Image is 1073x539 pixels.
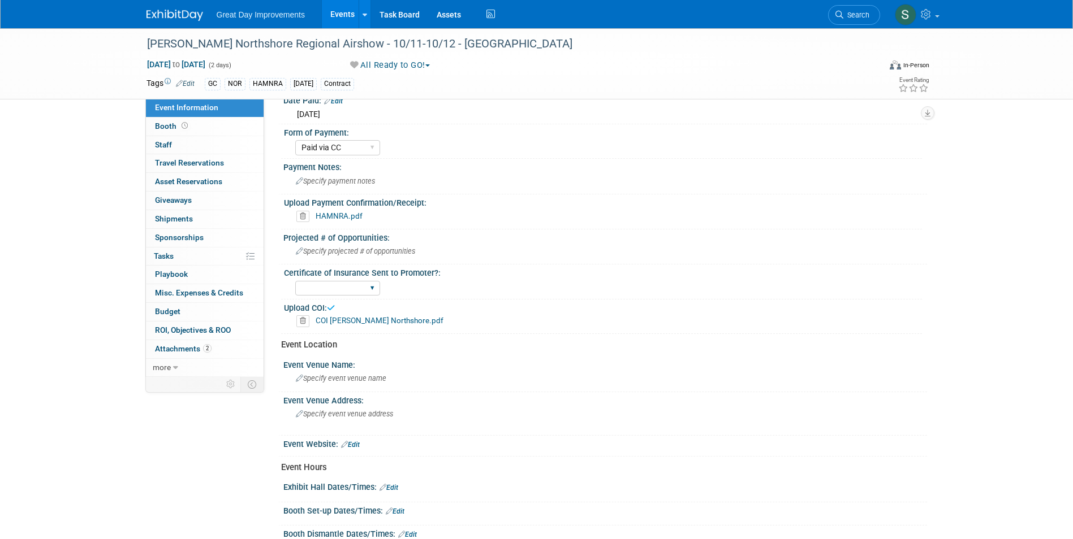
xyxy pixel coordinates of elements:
[346,59,434,71] button: All Ready to GO!
[316,316,443,325] a: COI [PERSON_NAME] Northshore.pdf
[843,11,869,19] span: Search
[283,159,927,173] div: Payment Notes:
[297,110,320,119] span: [DATE]
[208,62,231,69] span: (2 days)
[284,124,922,138] div: Form of Payment:
[155,140,172,149] span: Staff
[146,210,264,228] a: Shipments
[155,177,222,186] span: Asset Reservations
[283,357,927,371] div: Event Venue Name:
[154,251,174,260] span: Tasks
[146,173,264,191] a: Asset Reservations
[146,321,264,340] a: ROI, Objectives & ROO
[890,60,901,69] img: Format-Inperson.png
[146,284,264,302] a: Misc. Expenses & Credits
[283,502,927,517] div: Booth Set-up Dates/Times:
[828,5,880,25] a: Search
[341,441,360,449] a: Edit
[380,484,398,492] a: Edit
[155,344,212,353] span: Attachments
[146,10,203,21] img: ExhibitDay
[143,34,863,54] div: [PERSON_NAME] Northshore Regional Airshow - 10/11-10/12 - [GEOGRAPHIC_DATA]
[398,531,417,538] a: Edit
[155,307,180,316] span: Budget
[155,121,190,131] span: Booth
[296,177,375,185] span: Specify payment notes
[146,247,264,266] a: Tasks
[898,77,929,83] div: Event Rating
[290,78,317,90] div: [DATE]
[217,10,305,19] span: Great Day Improvements
[225,78,245,90] div: NOR
[146,303,264,321] a: Budget
[240,377,264,392] td: Toggle Event Tabs
[324,97,343,105] a: Edit
[155,269,188,279] span: Playbook
[146,99,264,117] a: Event Information
[296,317,314,325] a: Delete attachment?
[203,344,212,353] span: 2
[146,359,264,377] a: more
[283,436,927,450] div: Event Website:
[283,392,927,406] div: Event Venue Address:
[155,195,192,205] span: Giveaways
[903,61,929,69] div: In-Person
[296,374,386,382] span: Specify event venue name
[146,266,264,284] a: Playbook
[179,121,190,130] span: Booth not reserved yet
[895,4,916,25] img: Sha'Nautica Sales
[155,233,204,242] span: Sponsorships
[321,78,354,90] div: Contract
[155,288,243,297] span: Misc. Expenses & Credits
[283,229,927,244] div: Projected # of Opportunities:
[813,59,930,76] div: Event Format
[296,247,415,255] span: Specify projected # of opportunities
[386,507,404,515] a: Edit
[155,158,224,167] span: Travel Reservations
[146,229,264,247] a: Sponsorships
[284,264,922,279] div: Certificate of Insurance Sent to Promoter?:
[316,211,363,220] a: HAMNRA.pdf
[146,77,195,90] td: Tags
[281,462,919,473] div: Event Hours
[205,78,221,90] div: GC
[146,340,264,358] a: Attachments2
[155,103,218,112] span: Event Information
[221,377,241,392] td: Personalize Event Tab Strip
[171,60,182,69] span: to
[155,214,193,223] span: Shipments
[283,479,927,493] div: Exhibit Hall Dates/Times:
[153,363,171,372] span: more
[146,59,206,69] span: [DATE] [DATE]
[146,118,264,136] a: Booth
[296,410,393,418] span: Specify event venue address
[249,78,286,90] div: HAMNRA
[284,194,922,208] div: Upload Payment Confirmation/Receipt:
[155,325,231,334] span: ROI, Objectives & ROO
[296,212,314,220] a: Delete attachment?
[176,80,195,88] a: Edit
[146,136,264,154] a: Staff
[146,154,264,172] a: Travel Reservations
[281,339,919,351] div: Event Location
[284,299,922,314] div: Upload COI:
[146,192,264,210] a: Giveaways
